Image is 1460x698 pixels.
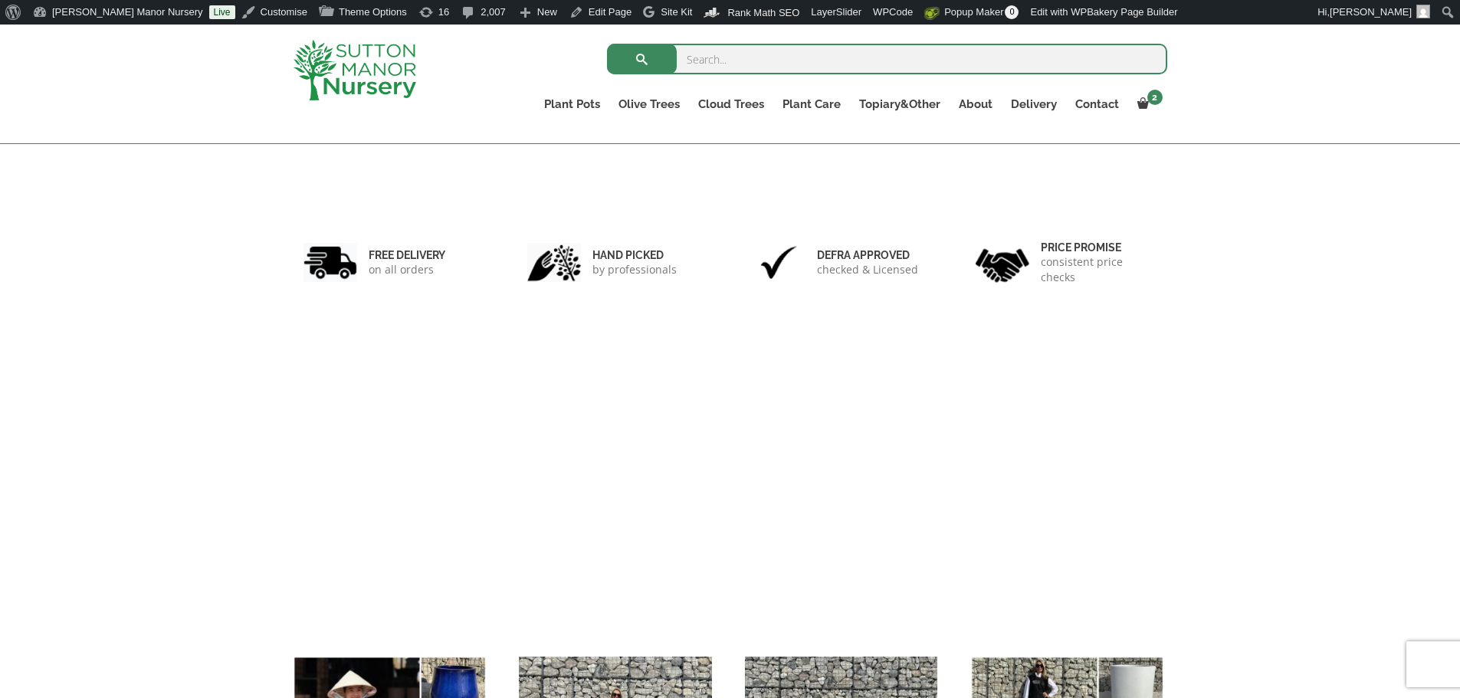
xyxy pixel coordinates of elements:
[527,243,581,282] img: 2.jpg
[1147,90,1163,105] span: 2
[369,248,445,262] h6: FREE DELIVERY
[535,93,609,115] a: Plant Pots
[1005,5,1019,19] span: 0
[592,262,677,277] p: by professionals
[303,243,357,282] img: 1.jpg
[607,44,1167,74] input: Search...
[1002,93,1066,115] a: Delivery
[817,262,918,277] p: checked & Licensed
[1041,254,1157,285] p: consistent price checks
[850,93,950,115] a: Topiary&Other
[817,248,918,262] h6: Defra approved
[950,93,1002,115] a: About
[209,5,235,19] a: Live
[294,40,416,100] img: logo
[727,7,799,18] span: Rank Math SEO
[976,239,1029,286] img: 4.jpg
[1128,93,1167,115] a: 2
[689,93,773,115] a: Cloud Trees
[752,243,805,282] img: 3.jpg
[661,6,692,18] span: Site Kit
[1330,6,1412,18] span: [PERSON_NAME]
[1041,241,1157,254] h6: Price promise
[773,93,850,115] a: Plant Care
[609,93,689,115] a: Olive Trees
[1066,93,1128,115] a: Contact
[369,262,445,277] p: on all orders
[592,248,677,262] h6: hand picked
